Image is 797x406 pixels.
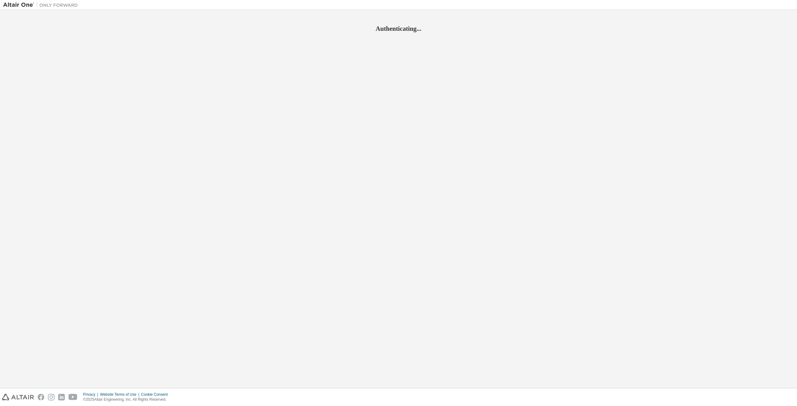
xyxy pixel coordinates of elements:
[58,394,65,400] img: linkedin.svg
[83,397,172,402] p: © 2025 Altair Engineering, Inc. All Rights Reserved.
[100,392,141,397] div: Website Terms of Use
[2,394,34,400] img: altair_logo.svg
[83,392,100,397] div: Privacy
[68,394,78,400] img: youtube.svg
[141,392,171,397] div: Cookie Consent
[38,394,44,400] img: facebook.svg
[3,2,81,8] img: Altair One
[48,394,54,400] img: instagram.svg
[3,25,794,33] h2: Authenticating...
